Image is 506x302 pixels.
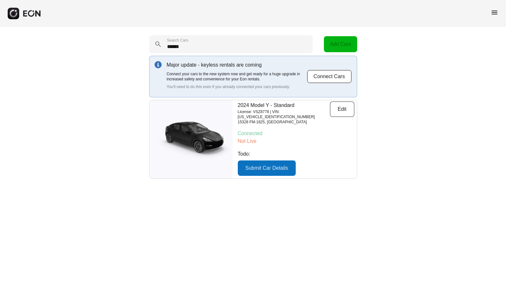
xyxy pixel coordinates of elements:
p: 2024 Model Y - Standard [238,102,330,109]
button: Connect Cars [307,70,352,83]
button: Edit [330,102,354,117]
p: Major update - keyless rentals are coming [167,61,307,69]
p: You'll need to do this even if you already connected your cars previously. [167,84,307,89]
p: License: VSZ8778 | VIN: [US_VEHICLE_IDENTIFICATION_NUMBER] [238,109,330,119]
p: Connect your cars to the new system now and get ready for a huge upgrade in increased safety and ... [167,71,307,82]
img: car [149,118,233,160]
p: Todo: [238,150,354,158]
span: menu [491,9,498,16]
button: Submit Car Details [238,160,296,176]
p: 15328 FM-1825, [GEOGRAPHIC_DATA] [238,119,330,125]
img: info [155,61,162,68]
p: Not Live [238,137,354,145]
label: Search Cars [167,38,189,43]
p: Connected [238,130,354,137]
